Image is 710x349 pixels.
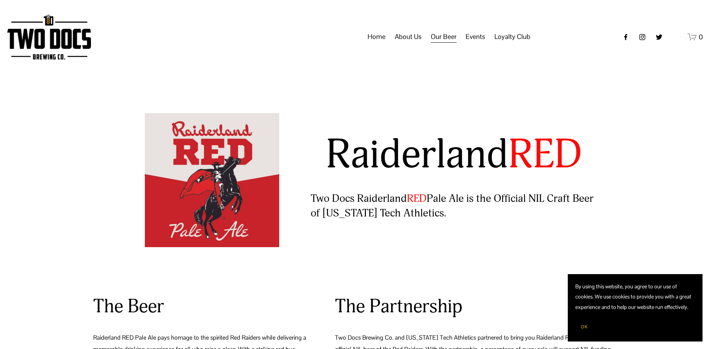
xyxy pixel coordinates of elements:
h4: Two Docs Raiderland Pale Ale is the Official NIL Craft Beer of [US_STATE] Tech Athletics. [311,191,597,221]
span: OK [581,324,588,330]
span: Loyalty Club [494,30,530,43]
img: Two Docs Brewing Co. [7,14,91,60]
span: 0 [699,33,703,41]
span: About Us [395,30,421,43]
button: OK [575,320,593,334]
span: Events [466,30,485,43]
a: Home [368,30,386,44]
a: folder dropdown [494,30,530,44]
span: RED [508,130,582,180]
p: By using this website, you agree to our use of cookies. We use cookies to provide you with a grea... [575,282,695,312]
a: 0 items in cart [688,32,703,42]
h1: Raiderland [311,133,597,178]
a: folder dropdown [431,30,457,44]
h3: The Beer [93,294,309,319]
a: twitter-unauth [655,33,663,41]
a: folder dropdown [466,30,485,44]
h3: The Partnership [335,294,617,319]
span: Our Beer [431,30,457,43]
a: folder dropdown [395,30,421,44]
section: Cookie banner [568,274,703,342]
span: RED [407,192,427,205]
a: instagram-unauth [639,33,646,41]
a: Facebook [622,33,630,41]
